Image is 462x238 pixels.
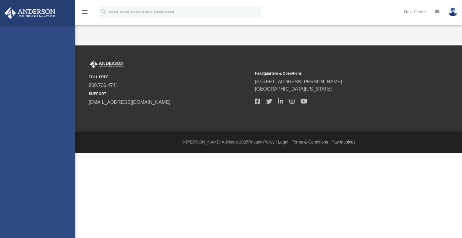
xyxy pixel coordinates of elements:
small: TOLL FREE [89,74,251,80]
a: Pay Invoices [331,140,355,144]
a: Terms & Conditions | [292,140,331,144]
div: © [PERSON_NAME] Advisors 2025 [75,139,462,145]
a: 800.706.4741 [89,83,118,88]
a: Legal | [278,140,291,144]
img: User Pic [448,8,457,16]
a: Privacy Policy | [248,140,277,144]
img: Anderson Advisors Platinum Portal [89,60,125,68]
a: [GEOGRAPHIC_DATA][US_STATE] [255,86,332,91]
a: [STREET_ADDRESS][PERSON_NAME] [255,79,342,84]
img: Anderson Advisors Platinum Portal [3,7,57,19]
small: Headquarters & Operations [255,71,417,76]
a: menu [81,11,88,16]
i: search [100,8,107,15]
small: SUPPORT [89,91,251,97]
a: [EMAIL_ADDRESS][DOMAIN_NAME] [89,100,170,105]
i: menu [81,8,88,16]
